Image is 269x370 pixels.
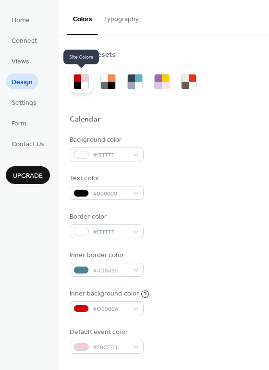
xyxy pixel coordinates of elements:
a: Connect [6,32,43,48]
a: Form [6,115,32,131]
span: Home [12,15,30,25]
div: Text color [70,173,142,184]
span: Form [12,119,26,129]
div: Default event color [70,327,142,337]
span: Views [12,57,29,67]
span: #4D8495 [93,266,128,276]
div: Calendar [70,115,100,125]
div: Inner border color [70,250,142,260]
span: #FFFFFF [93,227,128,237]
span: Contact Us [12,139,44,149]
span: Site Colors [63,50,99,64]
span: Upgrade [13,171,43,181]
span: #F0CED1 [93,343,128,353]
span: #000000 [93,189,128,199]
span: Settings [12,98,37,108]
a: Views [6,53,35,69]
span: #FFFFFF [93,150,128,160]
a: Home [6,12,36,27]
span: #D1000A [93,304,128,314]
div: Border color [70,212,142,222]
span: Design [12,77,33,87]
a: Design [6,74,38,89]
a: Settings [6,94,42,110]
div: Inner background color [70,289,139,299]
a: Contact Us [6,136,50,151]
button: Upgrade [6,166,50,184]
span: Connect [12,36,37,46]
div: Background color [70,135,142,145]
